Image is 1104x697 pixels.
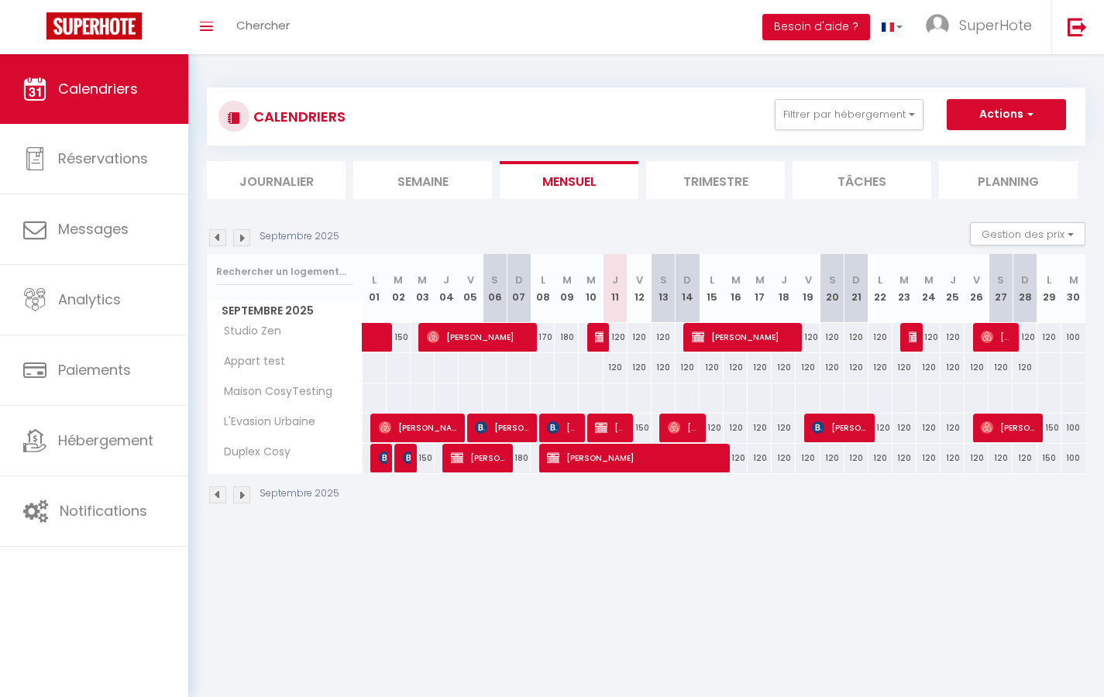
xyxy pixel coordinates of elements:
span: Paiements [58,360,131,379]
span: [PERSON_NAME] [812,413,868,442]
div: 120 [724,444,748,472]
abbr: J [443,273,449,287]
img: Super Booking [46,12,142,39]
div: 120 [772,444,796,472]
abbr: M [924,273,934,287]
div: 120 [748,444,772,472]
span: [PERSON_NAME] [427,322,531,352]
div: 120 [652,323,676,352]
span: [PERSON_NAME] [692,322,796,352]
div: 120 [941,444,965,472]
abbr: J [612,273,618,287]
div: 120 [796,323,820,352]
span: Maison CosyTesting [210,383,336,400]
div: 120 [772,353,796,382]
div: 150 [628,414,652,442]
div: 120 [628,323,652,352]
li: Journalier [207,161,346,199]
abbr: L [1047,273,1051,287]
th: 16 [724,254,748,323]
abbr: M [418,273,427,287]
abbr: S [491,273,498,287]
abbr: S [660,273,667,287]
li: Mensuel [500,161,638,199]
div: 120 [868,414,892,442]
th: 28 [1013,254,1037,323]
th: 29 [1037,254,1061,323]
th: 13 [652,254,676,323]
div: 150 [411,444,435,472]
abbr: D [852,273,860,287]
span: [PERSON_NAME] [595,413,627,442]
div: 120 [748,414,772,442]
abbr: M [755,273,765,287]
abbr: J [950,273,956,287]
abbr: M [562,273,572,287]
button: Actions [947,99,1066,130]
span: Patureau Léa [379,443,387,472]
abbr: V [467,273,474,287]
abbr: L [878,273,882,287]
div: 180 [555,323,579,352]
div: 120 [820,353,844,382]
th: 19 [796,254,820,323]
th: 05 [459,254,483,323]
th: 14 [676,254,700,323]
abbr: V [973,273,980,287]
div: 120 [676,353,700,382]
span: SuperHote [959,15,1032,35]
div: 100 [1061,444,1085,472]
div: 150 [1037,414,1061,442]
th: 27 [989,254,1013,323]
th: 06 [483,254,507,323]
div: 120 [917,414,941,442]
div: 120 [989,353,1013,382]
abbr: J [781,273,787,287]
abbr: M [1069,273,1078,287]
abbr: D [1021,273,1029,287]
div: 120 [1013,323,1037,352]
div: 120 [604,323,628,352]
abbr: M [899,273,909,287]
span: [PERSON_NAME] [595,322,603,352]
li: Tâches [793,161,931,199]
div: 120 [604,353,628,382]
th: 12 [628,254,652,323]
div: 120 [844,353,868,382]
div: 120 [1013,353,1037,382]
span: Messages [58,219,129,239]
div: 100 [1061,414,1085,442]
div: 120 [965,444,989,472]
span: Analytics [58,290,121,309]
span: [PERSON_NAME] [403,443,411,472]
span: [PERSON_NAME] [475,413,531,442]
abbr: D [515,273,523,287]
div: 120 [844,323,868,352]
th: 02 [387,254,411,323]
div: 120 [941,353,965,382]
div: 120 [796,444,820,472]
div: 120 [892,444,917,472]
th: 18 [772,254,796,323]
li: Semaine [353,161,492,199]
div: 120 [700,353,724,382]
div: 120 [965,353,989,382]
th: 20 [820,254,844,323]
p: Septembre 2025 [260,229,339,244]
span: [PERSON_NAME] [981,413,1037,442]
button: Besoin d'aide ? [762,14,870,40]
div: 120 [700,414,724,442]
span: [PERSON_NAME] [981,322,1013,352]
abbr: L [372,273,377,287]
span: [PERSON_NAME] [379,413,459,442]
div: 120 [941,323,965,352]
th: 07 [507,254,531,323]
div: 120 [868,323,892,352]
div: 120 [820,444,844,472]
div: 180 [507,444,531,472]
abbr: V [805,273,812,287]
div: 120 [989,444,1013,472]
span: [PERSON_NAME] [668,413,700,442]
span: Hébergement [58,431,153,450]
abbr: M [394,273,403,287]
